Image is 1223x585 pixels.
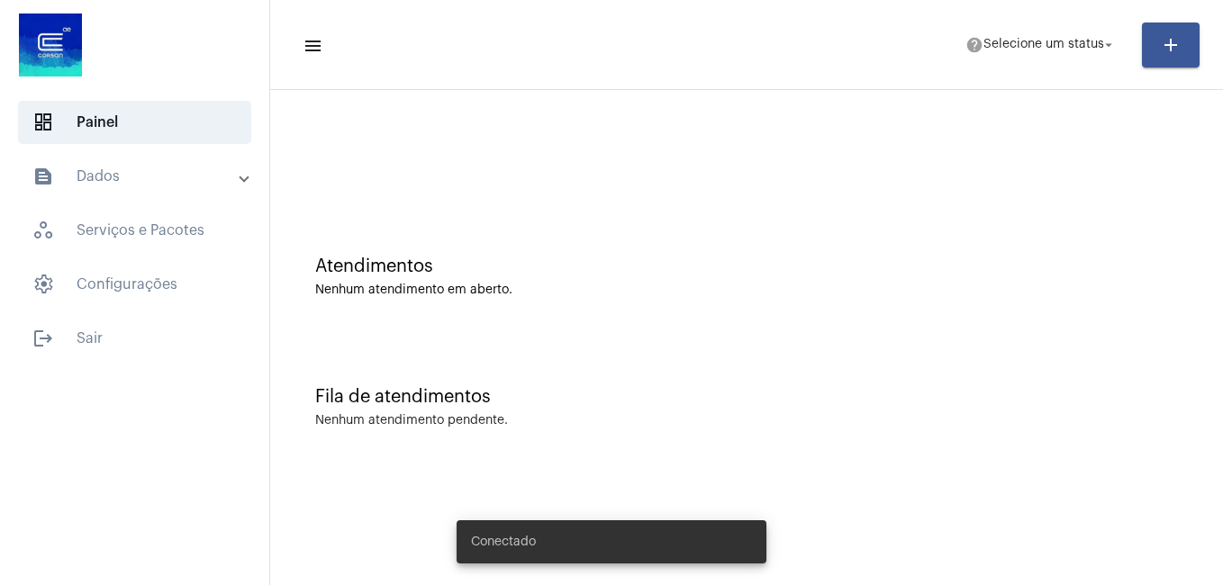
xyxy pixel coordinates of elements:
[471,533,536,551] span: Conectado
[14,9,86,81] img: d4669ae0-8c07-2337-4f67-34b0df7f5ae4.jpeg
[965,36,983,54] mat-icon: help
[32,328,54,349] mat-icon: sidenav icon
[18,101,251,144] span: Painel
[32,112,54,133] span: sidenav icon
[32,166,54,187] mat-icon: sidenav icon
[955,27,1128,63] button: Selecione um status
[18,317,251,360] span: Sair
[1101,37,1117,53] mat-icon: arrow_drop_down
[315,256,1178,276] div: Atendimentos
[983,39,1104,51] span: Selecione um status
[315,387,1178,407] div: Fila de atendimentos
[315,414,508,427] div: Nenhum atendimento pendente.
[1160,34,1182,56] mat-icon: add
[18,263,251,306] span: Configurações
[18,209,251,252] span: Serviços e Pacotes
[315,283,1178,297] div: Nenhum atendimento em aberto.
[32,274,54,295] span: sidenav icon
[32,166,240,187] mat-panel-title: Dados
[32,220,54,241] span: sidenav icon
[11,155,269,198] mat-expansion-panel-header: sidenav iconDados
[303,35,321,57] mat-icon: sidenav icon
